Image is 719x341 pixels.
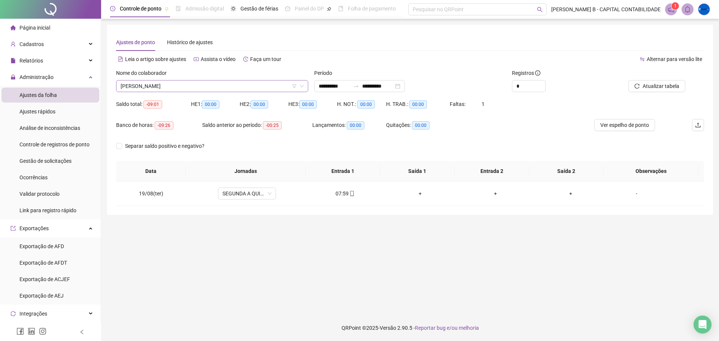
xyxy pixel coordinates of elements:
span: Alternar para versão lite [647,56,702,62]
div: H. NOT.: [337,100,386,109]
span: Admissão digital [185,6,224,12]
span: Controle de registros de ponto [19,141,90,147]
span: file [10,58,16,63]
span: home [10,25,16,30]
span: Versão [380,325,396,331]
span: Reportar bug e/ou melhoria [415,325,479,331]
span: Administração [19,74,54,80]
span: Exportações [19,225,49,231]
span: Relatórios [19,58,43,64]
span: bell [684,6,691,13]
span: filter [292,84,297,88]
span: Página inicial [19,25,50,31]
span: youtube [194,57,199,62]
span: Faltas: [450,101,467,107]
span: 00:00 [357,100,375,109]
th: Saída 1 [380,161,455,182]
span: SEGUNDA A QUINTA 9H [222,188,271,199]
div: HE 3: [288,100,337,109]
img: 10806 [698,4,710,15]
div: Quitações: [386,121,459,130]
div: Saldo total: [116,100,191,109]
span: sun [231,6,236,11]
span: 00:00 [251,100,268,109]
span: Faça um tour [250,56,281,62]
sup: 1 [671,2,679,10]
div: H. TRAB.: [386,100,450,109]
div: + [539,189,603,198]
div: Banco de horas: [116,121,202,130]
span: Assista o vídeo [201,56,236,62]
button: Atualizar tabela [628,80,685,92]
span: Link para registro rápido [19,207,76,213]
span: notification [668,6,674,13]
button: Ver espelho de ponto [594,119,655,131]
span: user-add [10,42,16,47]
span: Gestão de solicitações [19,158,72,164]
span: Exportação de AEJ [19,293,64,299]
span: pushpin [164,7,169,11]
span: Gestão de férias [240,6,278,12]
span: export [10,226,16,231]
span: VANESSA DO NASCIMENTO SILVA [121,80,304,92]
span: Ajustes de ponto [116,39,155,45]
th: Data [116,161,186,182]
span: file-done [176,6,181,11]
span: down [300,84,304,88]
span: -00:25 [263,121,282,130]
div: Saldo anterior ao período: [202,121,312,130]
span: 1 [482,101,485,107]
span: -09:01 [143,100,162,109]
span: 00:00 [347,121,364,130]
div: + [389,189,452,198]
div: Lançamentos: [312,121,386,130]
span: Painel do DP [295,6,324,12]
span: Ver espelho de ponto [600,121,649,129]
label: Período [314,69,337,77]
div: HE 2: [240,100,288,109]
span: file-text [118,57,123,62]
span: book [338,6,343,11]
span: left [79,329,85,335]
span: facebook [16,328,24,335]
span: Exportação de ACJEF [19,276,70,282]
span: Exportação de AFDT [19,260,67,266]
label: Nome do colaborador [116,69,172,77]
span: Folha de pagamento [348,6,396,12]
span: 00:00 [299,100,317,109]
span: Ocorrências [19,174,48,180]
span: search [537,7,543,12]
span: Separar saldo positivo e negativo? [122,142,207,150]
span: swap [640,57,645,62]
th: Entrada 1 [306,161,380,182]
span: clock-circle [110,6,115,11]
div: + [464,189,527,198]
span: Atualizar tabela [643,82,679,90]
span: 00:00 [409,100,427,109]
div: HE 1: [191,100,240,109]
span: Validar protocolo [19,191,60,197]
span: Observações [610,167,692,175]
span: Controle de ponto [120,6,161,12]
span: [PERSON_NAME] B - CAPITAL CONTABILIDADE [551,5,661,13]
span: reload [634,83,640,89]
div: 07:59 [313,189,377,198]
span: to [353,83,359,89]
span: Cadastros [19,41,44,47]
span: upload [695,122,701,128]
span: Ajustes rápidos [19,109,55,115]
span: info-circle [535,70,540,76]
footer: QRPoint © 2025 - 2.90.5 - [101,315,719,341]
th: Jornadas [186,161,306,182]
th: Saída 2 [529,161,604,182]
span: 19/08(ter) [139,191,163,197]
span: 00:00 [202,100,219,109]
span: 00:00 [412,121,430,130]
span: -09:26 [155,121,173,130]
span: Registros [512,69,540,77]
span: instagram [39,328,46,335]
span: mobile [349,191,355,196]
span: sync [10,311,16,316]
span: dashboard [285,6,290,11]
th: Entrada 2 [455,161,529,182]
